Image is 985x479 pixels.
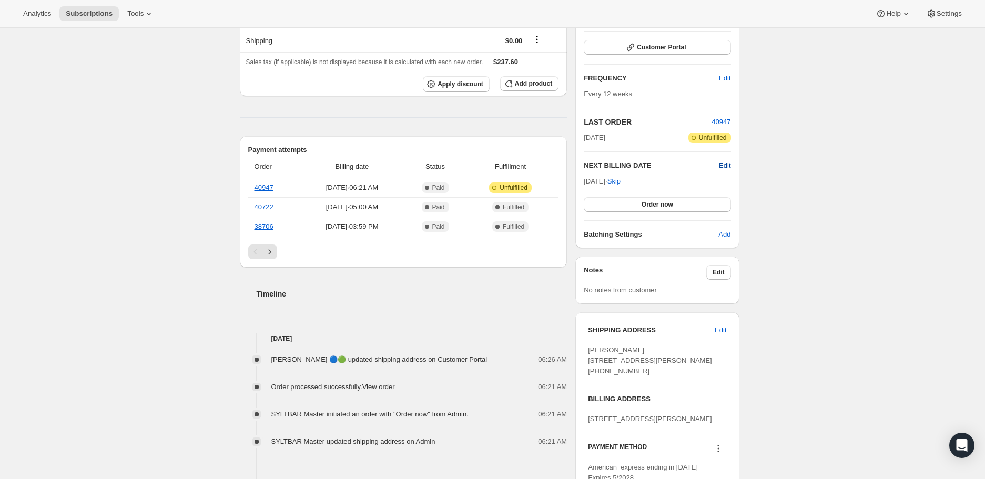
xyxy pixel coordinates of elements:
[248,145,559,155] h2: Payment attempts
[271,383,395,391] span: Order processed successfully.
[246,58,483,66] span: Sales tax (if applicable) is not displayed because it is calculated with each new order.
[240,333,567,344] h4: [DATE]
[500,184,527,192] span: Unfulfilled
[503,222,524,231] span: Fulfilled
[432,222,445,231] span: Paid
[719,160,730,171] button: Edit
[127,9,144,18] span: Tools
[262,244,277,259] button: Next
[538,436,567,447] span: 06:21 AM
[257,289,567,299] h2: Timeline
[255,184,273,191] a: 40947
[719,73,730,84] span: Edit
[588,443,647,457] h3: PAYMENT METHOD
[708,322,733,339] button: Edit
[538,409,567,420] span: 06:21 AM
[584,177,621,185] span: [DATE] ·
[505,37,523,45] span: $0.00
[255,203,273,211] a: 40722
[248,244,559,259] nav: Pagination
[584,133,605,143] span: [DATE]
[538,354,567,365] span: 06:26 AM
[271,355,488,363] span: [PERSON_NAME] 🔵🟢 updated shipping address on Customer Portal
[712,117,730,127] button: 40947
[584,229,718,240] h6: Batching Settings
[584,197,730,212] button: Order now
[886,9,900,18] span: Help
[584,160,719,171] h2: NEXT BILLING DATE
[588,415,712,423] span: [STREET_ADDRESS][PERSON_NAME]
[515,79,552,88] span: Add product
[713,70,737,87] button: Edit
[121,6,160,21] button: Tools
[500,76,558,91] button: Add product
[503,203,524,211] span: Fulfilled
[637,43,686,52] span: Customer Portal
[23,9,51,18] span: Analytics
[438,80,483,88] span: Apply discount
[920,6,968,21] button: Settings
[584,265,706,280] h3: Notes
[642,200,673,209] span: Order now
[588,325,715,335] h3: SHIPPING ADDRESS
[712,226,737,243] button: Add
[59,6,119,21] button: Subscriptions
[362,383,395,391] a: View order
[949,433,974,458] div: Open Intercom Messenger
[712,118,730,126] a: 40947
[584,90,632,98] span: Every 12 weeks
[869,6,917,21] button: Help
[17,6,57,21] button: Analytics
[469,161,552,172] span: Fulfillment
[584,73,719,84] h2: FREQUENCY
[240,29,350,52] th: Shipping
[699,134,727,142] span: Unfulfilled
[588,346,712,375] span: [PERSON_NAME] [STREET_ADDRESS][PERSON_NAME] [PHONE_NUMBER]
[432,203,445,211] span: Paid
[302,161,402,172] span: Billing date
[423,76,490,92] button: Apply discount
[408,161,462,172] span: Status
[302,182,402,193] span: [DATE] · 06:21 AM
[529,34,545,45] button: Shipping actions
[718,229,730,240] span: Add
[715,325,726,335] span: Edit
[66,9,113,18] span: Subscriptions
[302,221,402,232] span: [DATE] · 03:59 PM
[271,437,435,445] span: SYLTBAR Master updated shipping address on Admin
[271,410,469,418] span: SYLTBAR Master initiated an order with "Order now" from Admin.
[538,382,567,392] span: 06:21 AM
[584,286,657,294] span: No notes from customer
[607,176,621,187] span: Skip
[302,202,402,212] span: [DATE] · 05:00 AM
[493,58,518,66] span: $237.60
[588,394,726,404] h3: BILLING ADDRESS
[937,9,962,18] span: Settings
[584,40,730,55] button: Customer Portal
[584,117,712,127] h2: LAST ORDER
[248,155,299,178] th: Order
[706,265,731,280] button: Edit
[255,222,273,230] a: 38706
[432,184,445,192] span: Paid
[601,173,627,190] button: Skip
[713,268,725,277] span: Edit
